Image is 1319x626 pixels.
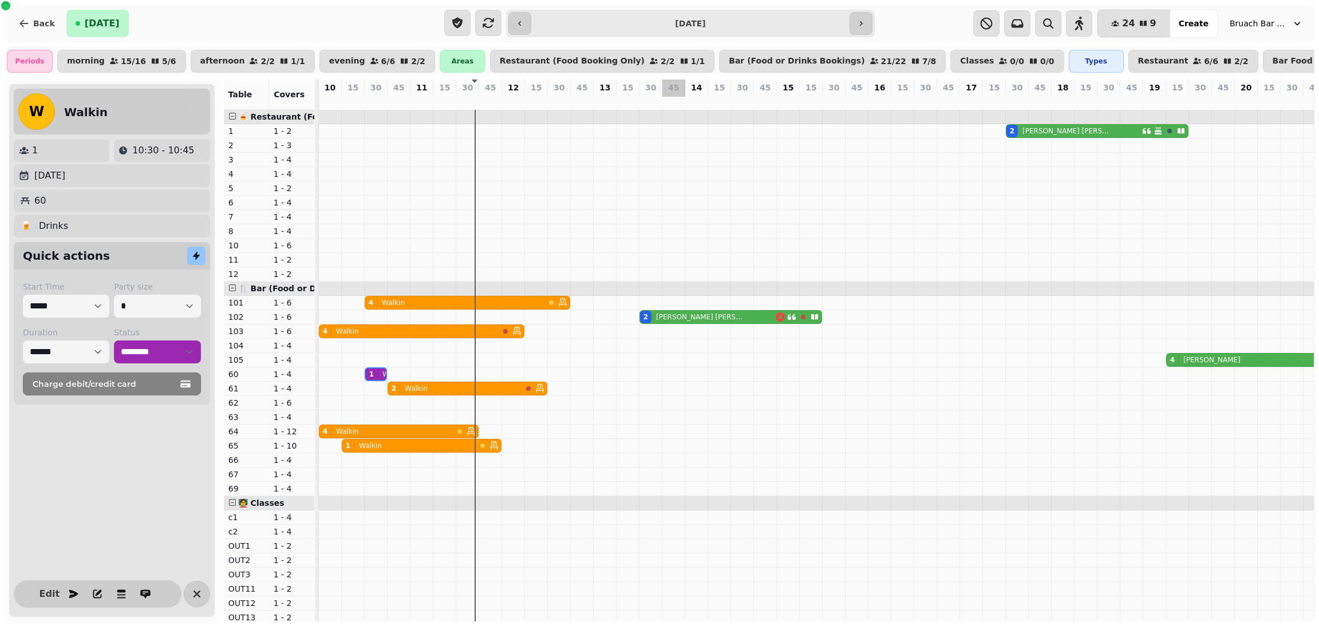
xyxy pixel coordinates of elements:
p: 6 / 6 [1204,57,1218,65]
p: 60 [228,369,264,380]
p: 0 [578,96,587,107]
p: 30 [1103,82,1114,93]
p: 1 - 4 [274,369,310,380]
button: evening6/62/2 [319,50,435,73]
p: 63 [228,411,264,423]
p: Walkin [405,384,428,393]
p: 1 - 4 [274,225,310,237]
p: 2 / 2 [1234,57,1249,65]
p: 1 - 2 [274,268,310,280]
p: 30 [737,82,748,93]
p: 1 - 4 [274,512,310,523]
p: 0 [875,96,884,107]
p: [PERSON_NAME] [PERSON_NAME] [1022,126,1113,136]
button: 249 [1097,10,1170,37]
div: 4 [369,298,373,307]
p: 2 / 2 [661,57,675,65]
p: 66 [228,454,264,466]
p: 0 [1059,96,1068,107]
button: Create [1170,10,1218,37]
p: 15 [439,82,450,93]
button: Bruach Bar & Restaurant [1223,13,1310,34]
p: 1 - 4 [274,354,310,366]
div: 2 [1010,126,1014,136]
p: 12 [508,82,519,93]
p: 15 [1080,82,1091,93]
p: OUT11 [228,583,264,595]
div: 1 [369,370,374,379]
p: 1 - 4 [274,454,310,466]
p: 0 [1127,96,1136,107]
p: 20 [1241,82,1251,93]
button: Charge debit/credit card [23,373,201,395]
p: 1 - 2 [274,254,310,266]
span: Back [33,19,55,27]
p: 17 [966,82,977,93]
button: morning15/165/6 [57,50,186,73]
p: 0 [463,96,472,107]
span: Edit [42,589,56,599]
p: 4 [372,96,381,107]
p: Drinks [39,219,68,233]
p: 1 - 10 [274,440,310,451]
p: Walkin [336,327,359,336]
p: 0 [486,96,495,107]
p: 0 [1104,96,1113,107]
div: 4 [323,427,327,436]
p: 1 - 4 [274,168,310,180]
p: 69 [228,483,264,494]
p: c1 [228,512,264,523]
p: 103 [228,326,264,337]
span: 🧑‍🏫 Classes [238,498,285,508]
p: OUT13 [228,612,264,623]
div: 4 [1170,355,1175,364]
p: OUT3 [228,569,264,580]
p: afternoon [200,57,245,66]
p: 0 [944,96,953,107]
p: 2 [646,96,655,107]
p: 30 [920,82,931,93]
p: 0 / 0 [1040,57,1055,65]
p: 0 [532,96,541,107]
p: 1 - 2 [274,554,310,566]
p: Restaurant [1138,57,1188,66]
p: 13 [599,82,610,93]
span: Covers [274,90,305,99]
p: 45 [943,82,954,93]
p: 45 [760,82,771,93]
p: 45 [1034,82,1045,93]
p: Classes [960,57,994,66]
p: 0 [898,96,907,107]
p: 1 - 4 [274,154,310,165]
p: [PERSON_NAME] [1183,355,1241,364]
p: 0 [738,96,747,107]
p: 0 [1265,96,1274,107]
p: 61 [228,383,264,394]
p: [DATE] [34,169,65,183]
p: 0 [784,96,793,107]
p: 1 / 1 [291,57,305,65]
p: 1 - 6 [274,397,310,409]
p: 1 - 2 [274,583,310,595]
p: 0 [623,96,633,107]
p: 16 [874,82,885,93]
p: 15 / 16 [121,57,146,65]
p: 1 - 4 [274,526,310,537]
p: 0 [807,96,816,107]
label: Duration [23,327,109,338]
p: 30 [1195,82,1206,93]
p: 101 [228,297,264,308]
p: 5 [228,183,264,194]
p: 1 - 4 [274,469,310,480]
p: 15 [347,82,358,93]
div: 4 [323,327,327,336]
button: Restaurant6/62/2 [1128,50,1258,73]
p: 30 [462,82,473,93]
p: 0 / 0 [1010,57,1024,65]
p: 1 - 6 [274,326,310,337]
p: 1 / 1 [691,57,705,65]
p: 1 - 4 [274,411,310,423]
p: c2 [228,526,264,537]
p: 1 - 6 [274,297,310,308]
p: 10 [325,82,335,93]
